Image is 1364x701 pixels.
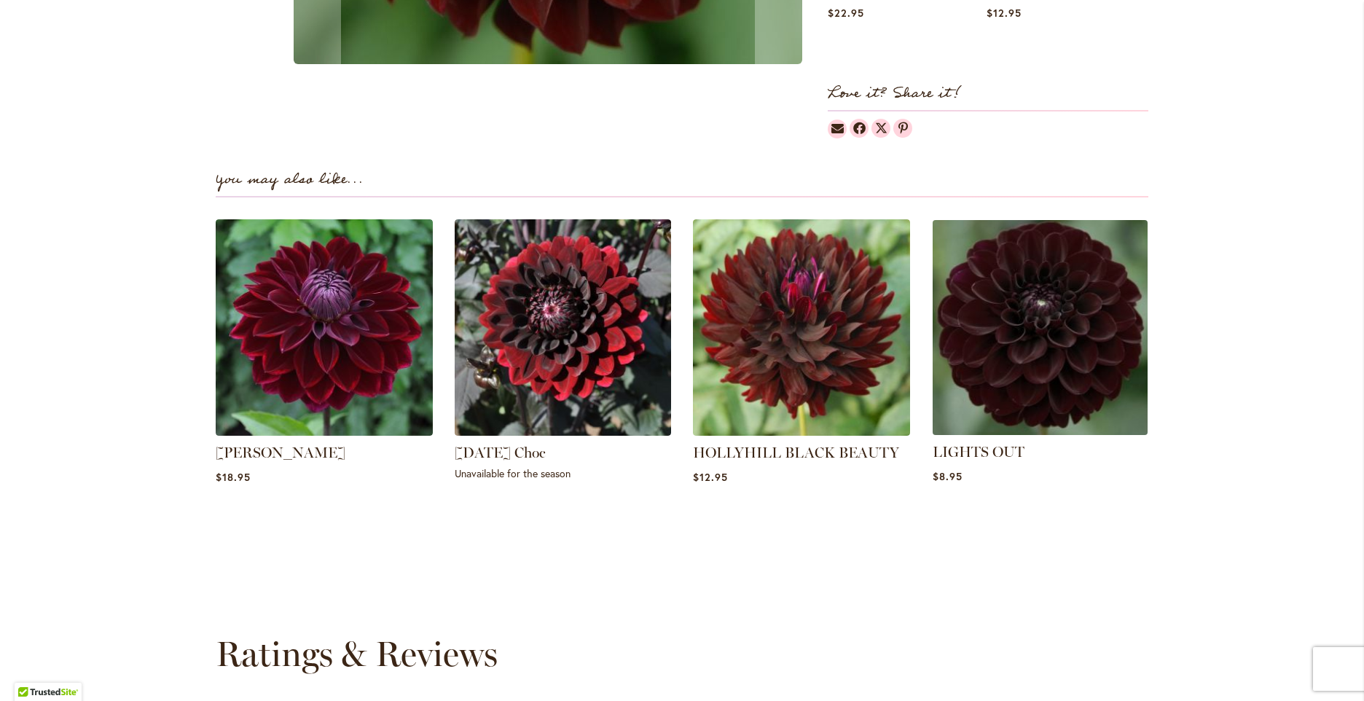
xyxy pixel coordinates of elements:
[987,6,1022,20] span: $12.95
[893,119,912,138] a: Dahlias on Pinterest
[693,470,728,484] span: $12.95
[933,424,1148,438] a: LIGHTS OUT
[216,425,433,439] a: Kaisha Lea
[455,444,546,461] a: [DATE] Choc
[693,444,899,461] a: HOLLYHILL BLACK BEAUTY
[11,649,52,690] iframe: Launch Accessibility Center
[455,219,672,436] img: Karma Choc
[693,425,910,439] a: HOLLYHILL BLACK BEAUTY
[828,6,864,20] span: $22.95
[828,82,961,106] strong: Love it? Share it!
[216,444,345,461] a: [PERSON_NAME]
[216,219,433,436] img: Kaisha Lea
[850,119,869,138] a: Dahlias on Facebook
[933,469,963,483] span: $8.95
[216,633,498,675] strong: Ratings & Reviews
[927,214,1153,440] img: LIGHTS OUT
[455,466,672,480] p: Unavailable for the season
[693,219,910,436] img: HOLLYHILL BLACK BEAUTY
[216,168,364,192] strong: You may also like...
[216,470,251,484] span: $18.95
[871,119,890,138] a: Dahlias on Twitter
[933,443,1024,461] a: LIGHTS OUT
[455,425,672,439] a: Karma Choc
